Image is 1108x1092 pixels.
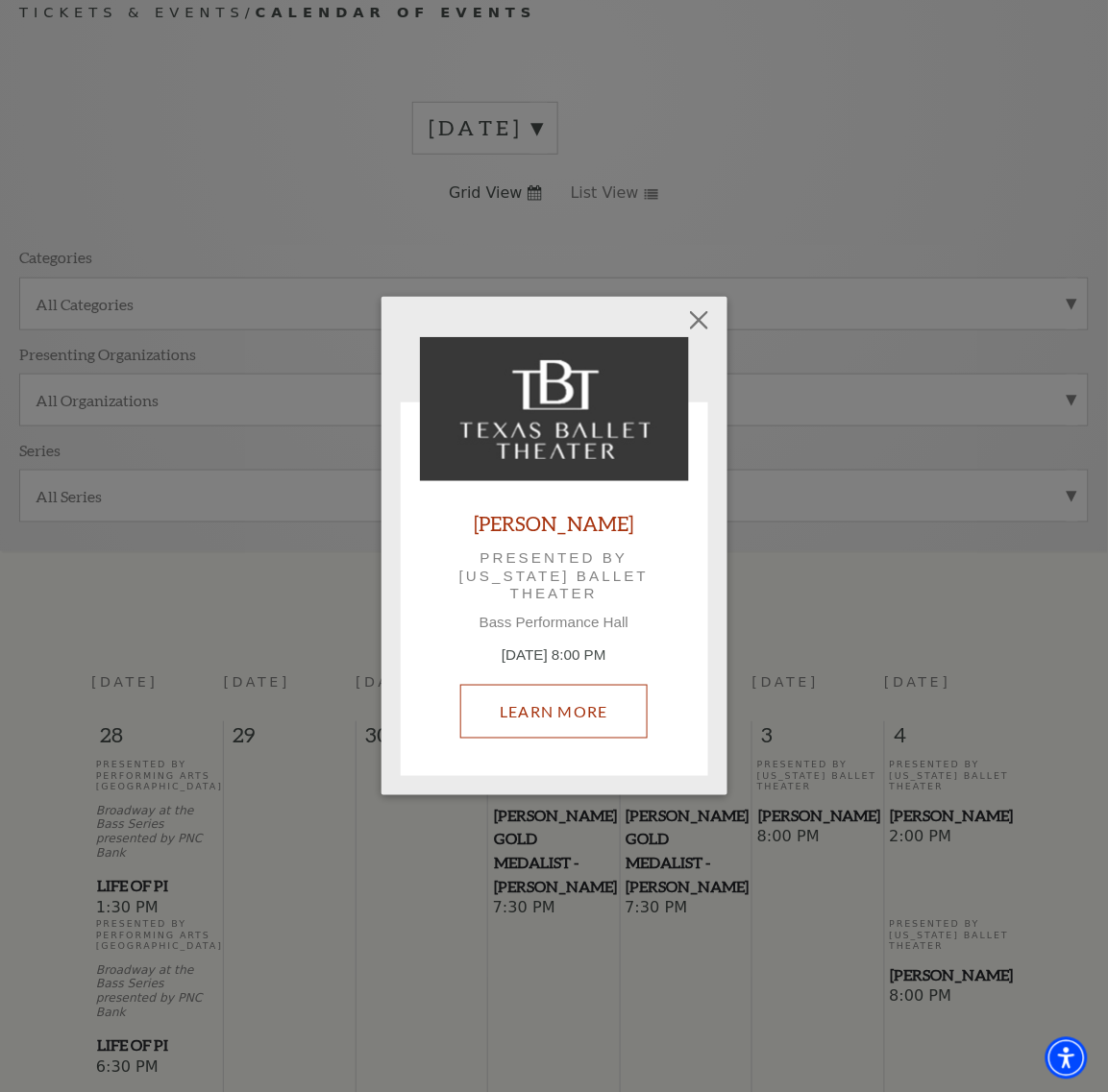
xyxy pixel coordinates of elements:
[420,614,689,631] p: Bass Performance Hall
[420,337,689,481] img: Peter Pan
[447,549,662,602] p: Presented by [US_STATE] Ballet Theater
[460,685,648,739] a: October 3, 8:00 PM Learn More
[475,510,634,536] a: [PERSON_NAME]
[420,644,689,667] p: [DATE] 8:00 PM
[680,302,717,338] button: Close
[1046,1037,1088,1080] div: Accessibility Menu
